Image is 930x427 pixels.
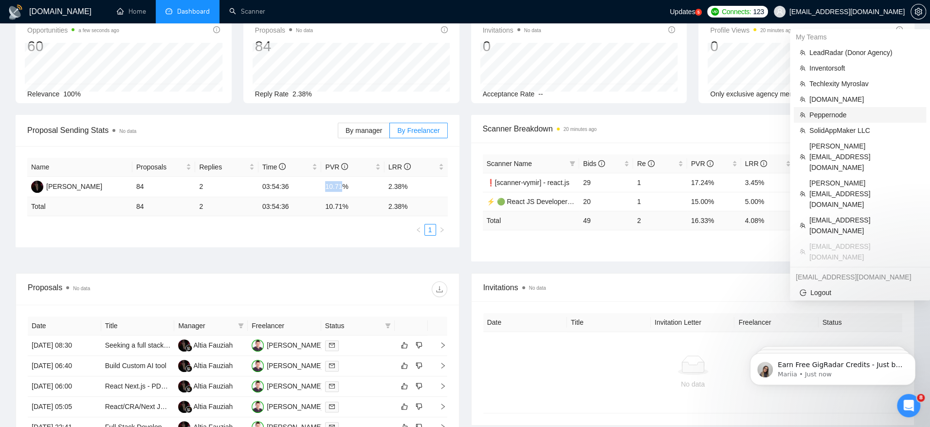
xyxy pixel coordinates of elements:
[790,29,930,45] div: My Teams
[896,26,903,33] span: info-circle
[28,316,101,335] th: Date
[432,403,446,410] span: right
[432,383,446,390] span: right
[800,191,805,197] span: team
[185,406,192,413] img: gigradar-bm.png
[439,227,445,233] span: right
[238,323,244,329] span: filter
[436,224,448,236] button: right
[117,7,146,16] a: homeHome
[809,47,920,58] span: LeadRadar (Donor Agency)
[425,224,436,235] a: 1
[432,342,446,349] span: right
[401,362,408,370] span: like
[178,339,190,352] img: A
[800,223,805,228] span: team
[229,7,265,16] a: searchScanner
[165,8,172,15] span: dashboard
[741,192,795,211] td: 5.00%
[413,360,425,371] button: dislike
[598,160,605,167] span: info-circle
[31,181,43,193] img: SP
[800,50,805,56] span: team
[487,179,569,186] a: ❗[scanner-vymir] - react.js
[27,197,132,216] td: Total
[687,211,741,230] td: 16.33 %
[483,313,567,332] th: Date
[321,197,384,216] td: 10.71 %
[255,24,313,36] span: Proposals
[735,333,930,401] iframe: Intercom notifications message
[252,382,323,390] a: SP[PERSON_NAME]
[132,197,196,216] td: 84
[132,158,196,177] th: Proposals
[800,81,805,87] span: team
[193,401,233,412] div: Altia Fauziah
[105,403,279,410] a: React/CRA/Next JS Developer Needed for Morning Shifts
[132,177,196,197] td: 84
[401,403,408,410] span: like
[46,181,102,192] div: [PERSON_NAME]
[483,37,541,56] div: 0
[325,163,348,171] span: PVR
[809,110,920,120] span: Peppernode
[800,289,806,296] span: logout
[710,24,793,36] span: Profile Views
[800,128,805,133] span: team
[800,154,805,160] span: team
[687,173,741,192] td: 17.24%
[436,224,448,236] li: Next Page
[897,394,920,417] iframe: Intercom live chat
[745,160,767,167] span: LRR
[252,341,323,349] a: SP[PERSON_NAME]
[637,160,655,167] span: Re
[31,182,102,190] a: SP[PERSON_NAME]
[193,381,233,391] div: Altia Fauziah
[413,224,424,236] button: left
[28,376,101,397] td: [DATE] 06:00
[483,281,903,294] span: Invitations
[416,341,422,349] span: dislike
[911,8,926,16] a: setting
[346,127,382,134] span: By manager
[267,360,323,371] div: [PERSON_NAME]
[28,356,101,376] td: [DATE] 06:40
[687,192,741,211] td: 15.00%
[432,362,446,369] span: right
[384,177,448,197] td: 2.38%
[384,197,448,216] td: 2.38 %
[741,173,795,192] td: 3.45%
[101,335,175,356] td: Seeking a full stack web developer with react, next js expertise
[397,127,439,134] span: By Freelancer
[734,313,818,332] th: Freelancer
[388,163,411,171] span: LRR
[27,37,119,56] div: 60
[258,197,322,216] td: 03:54:36
[329,363,335,369] span: mail
[178,360,190,372] img: A
[325,320,381,331] span: Status
[529,285,546,291] span: No data
[8,4,23,20] img: logo
[483,211,580,230] td: Total
[491,379,895,390] div: No data
[413,380,425,392] button: dislike
[790,269,930,285] div: tm.workcloud@gmail.com
[255,90,289,98] span: Reply Rate
[178,341,233,349] a: AAltia Fauziah
[178,402,233,410] a: AAltia Fauziah
[917,394,925,402] span: 8
[193,360,233,371] div: Altia Fauziah
[185,365,192,372] img: gigradar-bm.png
[711,8,719,16] img: upwork-logo.png
[697,10,700,15] text: 5
[483,123,903,135] span: Scanner Breakdown
[78,28,119,33] time: a few seconds ago
[569,161,575,167] span: filter
[800,96,805,102] span: team
[819,313,902,332] th: Status
[800,249,805,255] span: team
